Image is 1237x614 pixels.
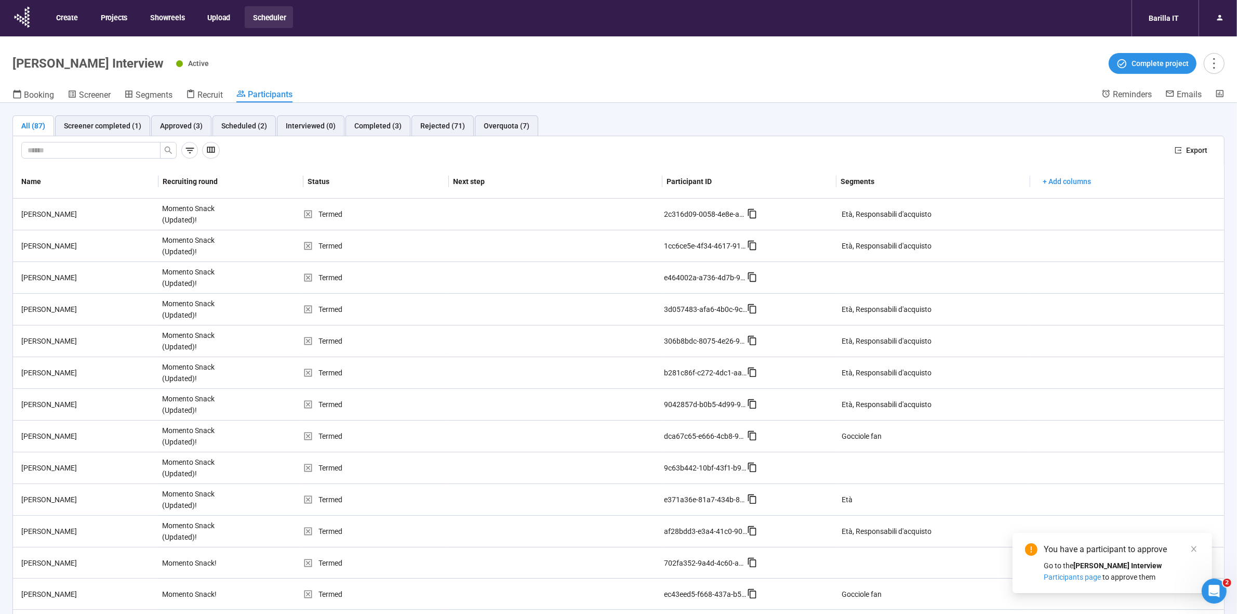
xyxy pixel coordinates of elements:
[68,89,111,102] a: Screener
[664,335,747,347] div: 306b8bdc-8075-4e26-9392-93c11f46f0a1
[303,304,448,315] div: Termed
[17,430,158,442] div: [PERSON_NAME]
[842,430,882,442] div: Gocciole fan
[158,230,236,262] div: Momento Snack (Updated)!
[303,430,448,442] div: Termed
[158,262,236,293] div: Momento Snack (Updated)!
[221,120,267,132] div: Scheduled (2)
[303,526,448,537] div: Termed
[303,165,449,199] th: Status
[79,90,111,100] span: Screener
[664,399,747,410] div: 9042857d-b0b5-4d99-987d-fdb9992590bf
[842,335,932,347] div: Età, Responsabili d'acquisto
[1186,145,1207,156] span: Export
[1204,53,1225,74] button: more
[17,304,158,315] div: [PERSON_NAME]
[1044,573,1101,581] span: Participants page
[158,484,236,515] div: Momento Snack (Updated)!
[303,557,448,569] div: Termed
[664,272,747,283] div: e464002a-a736-4d7b-902e-f8ae8d5fb0df
[17,208,158,220] div: [PERSON_NAME]
[1202,579,1227,604] iframe: Intercom live chat
[236,89,292,102] a: Participants
[92,6,135,28] button: Projects
[158,584,236,604] div: Momento Snack!
[836,165,1030,199] th: Segments
[21,120,45,132] div: All (87)
[136,90,172,100] span: Segments
[158,421,236,452] div: Momento Snack (Updated)!
[842,304,932,315] div: Età, Responsabili d'acquisto
[664,589,747,600] div: ec43eed5-f668-437a-b5e0-f64476cff222
[197,90,223,100] span: Recruit
[1034,173,1099,190] button: + Add columns
[664,240,747,252] div: 1cc6ce5e-4f34-4617-91ff-5d6ee55df135
[158,389,236,420] div: Momento Snack (Updated)!
[842,494,853,505] div: Età
[1190,545,1198,553] span: close
[303,208,448,220] div: Termed
[48,6,85,28] button: Create
[124,89,172,102] a: Segments
[158,165,304,199] th: Recruiting round
[13,165,158,199] th: Name
[842,208,932,220] div: Età, Responsabili d'acquisto
[17,494,158,505] div: [PERSON_NAME]
[1113,89,1152,99] span: Reminders
[1073,561,1162,570] strong: [PERSON_NAME] Interview
[354,120,402,132] div: Completed (3)
[248,89,292,99] span: Participants
[164,146,172,154] span: search
[12,56,164,71] h1: [PERSON_NAME] Interview
[17,462,158,474] div: [PERSON_NAME]
[1044,560,1200,583] div: Go to the to approve them
[303,272,448,283] div: Termed
[1142,8,1185,28] div: Barilla IT
[303,367,448,378] div: Termed
[24,90,54,100] span: Booking
[17,399,158,410] div: [PERSON_NAME]
[484,120,529,132] div: Overquota (7)
[286,120,336,132] div: Interviewed (0)
[12,89,54,102] a: Booking
[1166,142,1216,159] button: exportExport
[160,120,203,132] div: Approved (3)
[664,494,747,505] div: e371a36e-81a7-434b-8c5b-12b0a30e8eba
[158,199,236,230] div: Momento Snack (Updated)!
[17,589,158,600] div: [PERSON_NAME]
[158,452,236,484] div: Momento Snack (Updated)!
[158,294,236,325] div: Momento Snack (Updated)!
[842,399,932,410] div: Età, Responsabili d'acquisto
[17,335,158,347] div: [PERSON_NAME]
[64,120,141,132] div: Screener completed (1)
[1109,53,1196,74] button: Complete project
[664,557,747,569] div: 702fa352-9a4d-4c60-ab6d-47c8dc3cfdd6
[158,357,236,388] div: Momento Snack (Updated)!
[664,367,747,378] div: b281c86f-c272-4dc1-aa7f-46b31a90c0d7
[17,367,158,378] div: [PERSON_NAME]
[303,399,448,410] div: Termed
[842,589,882,600] div: Gocciole fan
[303,335,448,347] div: Termed
[303,462,448,474] div: Termed
[186,89,223,102] a: Recruit
[420,120,465,132] div: Rejected (71)
[158,553,236,573] div: Momento Snack!
[1165,89,1202,101] a: Emails
[17,526,158,537] div: [PERSON_NAME]
[1223,579,1231,587] span: 2
[1043,176,1091,187] span: + Add columns
[1101,89,1152,101] a: Reminders
[664,462,747,474] div: 9c63b442-10bf-43f1-b942-6b5100766c77
[17,272,158,283] div: [PERSON_NAME]
[142,6,192,28] button: Showreels
[1177,89,1202,99] span: Emails
[1207,56,1221,70] span: more
[1175,147,1182,154] span: export
[303,240,448,252] div: Termed
[664,304,747,315] div: 3d057483-afa6-4b0c-9c52-7509601323d7
[17,240,158,252] div: [PERSON_NAME]
[664,526,747,537] div: af28bdd3-e3a4-41c0-9049-33f1451fb4b6
[158,516,236,547] div: Momento Snack (Updated)!
[664,208,747,220] div: 2c316d09-0058-4e8e-a1d5-ac68d45e14cd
